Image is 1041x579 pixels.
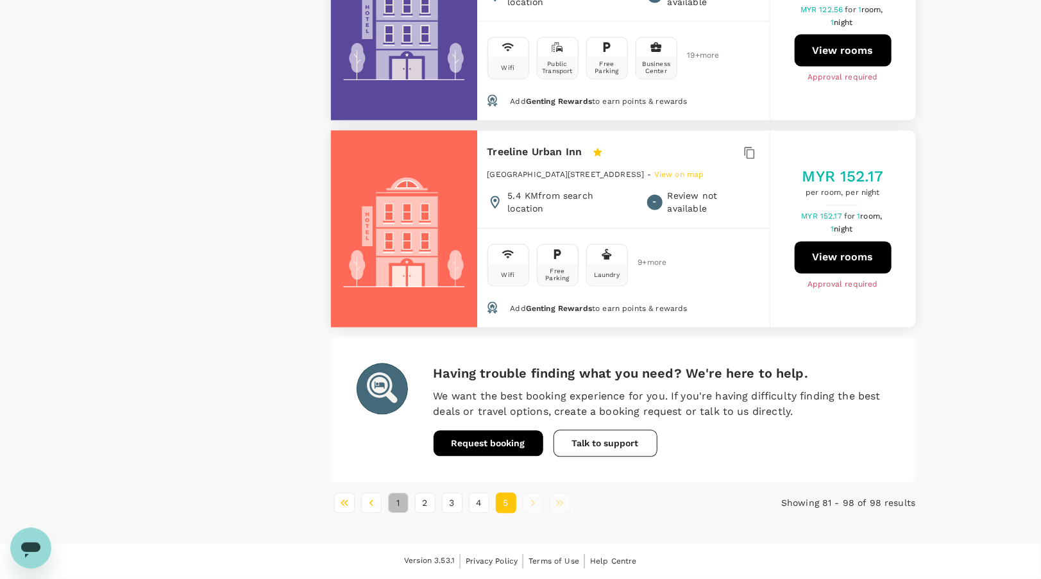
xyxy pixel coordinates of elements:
[540,268,575,282] div: Free Parking
[795,242,892,274] button: View rooms
[10,528,51,569] iframe: Button to launch messaging window
[861,212,883,221] span: room,
[808,279,878,292] span: Approval required
[720,497,915,510] p: Showing 81 - 98 of 98 results
[466,555,518,569] a: Privacy Policy
[526,97,592,106] span: Genting Rewards
[668,190,759,215] p: Review not available
[648,171,654,180] span: -
[434,364,890,384] h6: Having trouble finding what you need? We're here to help.
[831,225,855,234] span: 1
[334,493,355,514] button: Go to first page
[802,187,884,200] span: per room, per night
[331,493,721,514] nav: pagination navigation
[466,557,518,566] span: Privacy Policy
[508,190,632,215] p: 5.4 KM from search location
[388,493,409,514] button: Go to page 1
[845,5,858,14] span: for
[589,61,625,75] div: Free Parking
[654,171,704,180] span: View on map
[510,305,687,314] span: Add to earn points & rewards
[529,555,579,569] a: Terms of Use
[834,225,853,234] span: night
[858,5,885,14] span: 1
[800,5,845,14] span: MYR 122.56
[540,61,575,75] div: Public Transport
[594,272,620,279] div: Laundry
[415,493,436,514] button: Go to page 2
[688,52,707,60] span: 19 + more
[639,61,674,75] div: Business Center
[590,557,637,566] span: Help Centre
[802,212,845,221] span: MYR 152.17
[469,493,489,514] button: Go to page 4
[844,212,857,221] span: for
[861,5,883,14] span: room,
[487,144,582,162] h6: Treeline Urban Inn
[487,171,645,180] span: [GEOGRAPHIC_DATA][STREET_ADDRESS]
[834,18,853,27] span: night
[802,167,884,187] h5: MYR 152.17
[653,196,657,209] span: -
[858,212,884,221] span: 1
[434,431,543,457] button: Request booking
[526,305,592,314] span: Genting Rewards
[434,389,890,420] p: We want the best booking experience for you. If you're having difficulty finding the best deals o...
[502,65,515,72] div: Wifi
[502,272,515,279] div: Wifi
[510,97,687,106] span: Add to earn points & rewards
[442,493,462,514] button: Go to page 3
[529,557,579,566] span: Terms of Use
[638,259,657,267] span: 9 + more
[795,35,892,67] button: View rooms
[554,430,657,457] button: Talk to support
[654,169,704,180] a: View on map
[496,493,516,514] button: page 5
[361,493,382,514] button: Go to previous page
[808,72,878,85] span: Approval required
[831,18,855,27] span: 1
[590,555,637,569] a: Help Centre
[404,555,455,568] span: Version 3.53.1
